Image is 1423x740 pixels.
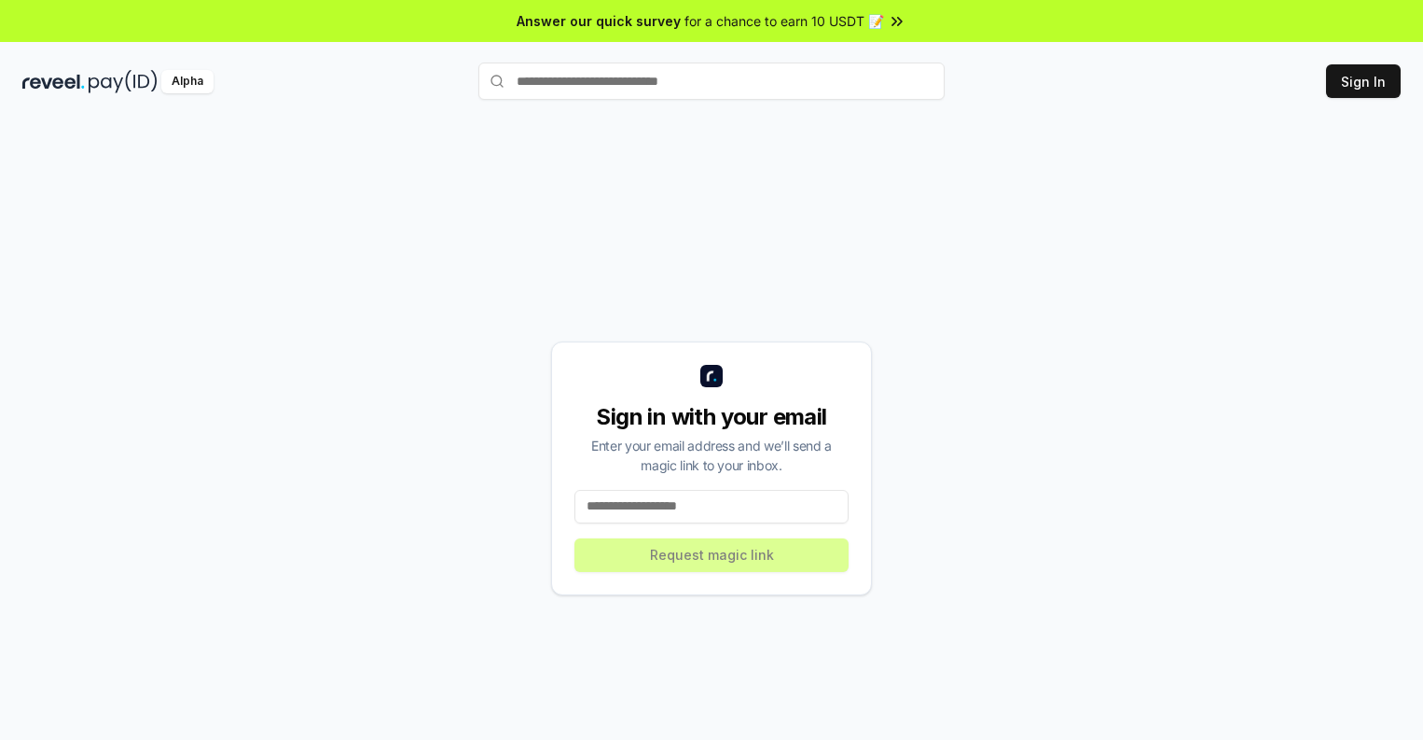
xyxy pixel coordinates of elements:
[22,70,85,93] img: reveel_dark
[574,402,849,432] div: Sign in with your email
[574,436,849,475] div: Enter your email address and we’ll send a magic link to your inbox.
[89,70,158,93] img: pay_id
[517,11,681,31] span: Answer our quick survey
[161,70,214,93] div: Alpha
[684,11,884,31] span: for a chance to earn 10 USDT 📝
[700,365,723,387] img: logo_small
[1326,64,1401,98] button: Sign In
